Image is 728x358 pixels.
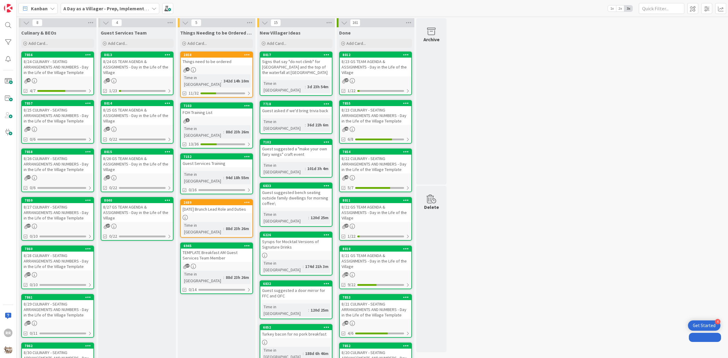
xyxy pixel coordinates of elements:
div: Delete [424,203,439,211]
div: 101d 3h 4m [306,165,330,172]
div: Guest suggested a "make your own fairy wings" craft event [260,145,332,158]
span: 1 [186,118,190,122]
span: 42 [345,175,349,179]
div: 8/29 CULINARY - SEATING ARRANGEMENTS AND NUMBERS - Day in the Life of the Village Template [22,300,93,319]
div: 3d 23h 54m [306,83,330,90]
div: 8/24 CULINARY - SEATING ARRANGEMENTS AND NUMBERS - Day in the Life of the Village Template [22,58,93,76]
div: 7856 [22,52,93,58]
div: 8/28 CULINARY - SEATING ARRANGEMENTS AND NUMBERS - Day in the Life of the Village Template [22,252,93,270]
div: 120d 25m [309,307,330,313]
a: 78558/23 CULINARY - SEATING ARRANGEMENTS AND NUMBERS - Day in the Life of the Village Template6/8 [339,100,412,144]
img: avatar [4,346,12,354]
div: 2858Things need to be ordered [181,52,252,65]
span: : [308,307,309,313]
div: 8/24 GS TEAM AGENDA & ASSIGNMENTS - Day in the Life of the Village [101,58,173,76]
span: 4/6 [348,330,353,336]
img: Visit kanbanzone.com [4,4,12,12]
div: 7862 [25,344,93,348]
span: 4 [112,19,122,26]
a: 78608/28 CULINARY - SEATING ARRANGEMENTS AND NUMBERS - Day in the Life of the Village Template0/10 [21,246,94,289]
div: 7718 [263,102,332,106]
span: 11/32 [189,90,199,96]
a: 78548/22 CULINARY - SEATING ARRANGEMENTS AND NUMBERS - Day in the Life of the Village Template5/7 [339,149,412,192]
span: 1/22 [348,88,356,94]
span: 2x [616,5,624,12]
div: 6833 [263,184,332,188]
span: 0/16 [189,187,197,193]
div: RR [4,329,12,337]
div: 80408/27 GS TEAM AGENDA & ASSIGNMENTS - Day in the Life of the Village [101,198,173,222]
div: Get Started [693,323,716,329]
div: 6833Guest suggested bench seating outside family dwellings for morning coffee\ [260,183,332,207]
a: 80158/26 GS TEAM AGENDA & ASSIGNMENTS - Day in the Life of the Village0/22 [101,149,174,192]
span: 5/7 [348,185,353,191]
div: 2689 [181,200,252,205]
div: 8017 [260,52,332,58]
a: 80408/27 GS TEAM AGENDA & ASSIGNMENTS - Day in the Life of the Village0/22 [101,197,174,241]
span: Kanban [31,5,48,12]
span: 42 [345,127,349,131]
span: 27 [106,175,110,179]
a: 78598/27 CULINARY - SEATING ARRANGEMENTS AND NUMBERS - Day in the Life of the Village Template0/10 [21,197,94,241]
div: Time in [GEOGRAPHIC_DATA] [262,162,305,175]
div: 2689 [184,200,252,205]
div: 7854 [342,150,411,154]
a: 7102Guest suggested a "make your own fairy wings" craft eventTime in [GEOGRAPHIC_DATA]:101d 3h 4m [260,139,332,178]
div: 7152 [184,155,252,159]
span: 4 [186,67,190,71]
span: 37 [27,272,31,276]
div: Open Get Started checklist, remaining modules: 4 [688,320,720,331]
div: 78588/26 CULINARY - SEATING ARRANGEMENTS AND NUMBERS - Day in the Life of the Village Template [22,149,93,173]
span: 0/14 [189,286,197,293]
span: 43 [27,78,31,82]
span: Done [339,30,351,36]
div: 8011 [342,198,411,202]
div: 8/26 GS TEAM AGENDA & ASSIGNMENTS - Day in the Life of the Village [101,155,173,173]
div: 8017Signs that say "do not climb" for [GEOGRAPHIC_DATA] and the top of the waterfall at [GEOGRAPH... [260,52,332,76]
a: 2858Things need to be orderedTime in [GEOGRAPHIC_DATA]:342d 14h 10m11/32 [180,52,253,98]
div: Guest suggested a door mirror for FFC and OFC [260,286,332,300]
a: 78578/25 CULINARY - SEATING ARRANGEMENTS AND NUMBERS - Day in the Life of the Village Template0/6 [21,100,94,144]
span: 9/22 [348,282,356,288]
span: 37 [27,321,31,325]
div: 6226 [263,233,332,237]
span: 27 [106,224,110,228]
span: 13/36 [189,141,199,147]
div: 6945 [184,244,252,248]
div: 7859 [22,198,93,203]
div: 7856 [25,53,93,57]
div: 7103 [181,103,252,109]
div: Time in [GEOGRAPHIC_DATA] [183,222,223,235]
span: 1/22 [348,233,356,239]
span: : [303,350,304,357]
a: 7718Guest asked if we'd bring trivia backTime in [GEOGRAPHIC_DATA]:36d 22h 6m [260,101,332,134]
span: 37 [186,264,190,268]
div: 7853 [342,295,411,299]
a: 7103FOH Training ListTime in [GEOGRAPHIC_DATA]:88d 23h 26m13/36 [180,102,253,149]
span: 27 [106,127,110,131]
div: Time in [GEOGRAPHIC_DATA] [262,303,308,317]
span: 27 [345,224,349,228]
div: Signs that say "do not climb" for [GEOGRAPHIC_DATA] and the top of the waterfall at [GEOGRAPHIC_D... [260,58,332,76]
div: 188d 6h 46m [304,350,330,357]
div: 8/25 GS TEAM AGENDA & ASSIGNMENTS - Day in the Life of the Village [101,106,173,125]
div: 7718Guest asked if we'd bring trivia back [260,101,332,115]
div: 8/27 CULINARY - SEATING ARRANGEMENTS AND NUMBERS - Day in the Life of the Village Template [22,203,93,222]
div: 78598/27 CULINARY - SEATING ARRANGEMENTS AND NUMBERS - Day in the Life of the Village Template [22,198,93,222]
div: 7861 [22,295,93,300]
div: Things need to be ordered [181,58,252,65]
span: 40 [345,321,349,325]
span: Culinary & BEOs [21,30,56,36]
a: 8017Signs that say "do not climb" for [GEOGRAPHIC_DATA] and the top of the waterfall at [GEOGRAPH... [260,52,332,96]
a: 80118/22 GS TEAM AGENDA & ASSIGNMENTS - Day in the Life of the Village1/22 [339,197,412,241]
div: 7718 [260,101,332,107]
span: 30 [345,272,349,276]
span: 8 [32,19,42,26]
div: 8/27 GS TEAM AGENDA & ASSIGNMENTS - Day in the Life of the Village [101,203,173,222]
div: 7102Guest suggested a "make your own fairy wings" craft event [260,139,332,158]
div: 88d 23h 26m [224,225,251,232]
div: 7862 [22,343,93,349]
div: 80108/21 GS TEAM AGENDA & ASSIGNMENTS - Day in the Life of the Village [340,246,411,270]
div: Time in [GEOGRAPHIC_DATA] [262,260,303,273]
div: 7860 [22,246,93,252]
